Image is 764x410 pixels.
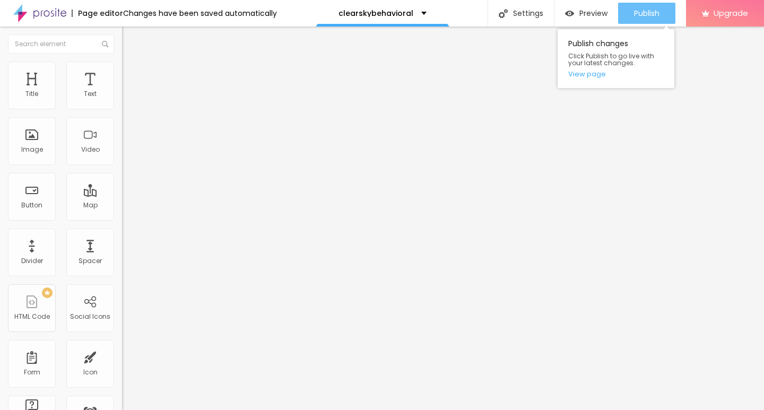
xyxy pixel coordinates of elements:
[568,71,664,77] a: View page
[24,369,40,376] div: Form
[79,257,102,265] div: Spacer
[102,41,108,47] img: Icone
[558,29,674,88] div: Publish changes
[83,202,98,209] div: Map
[568,53,664,66] span: Click Publish to go live with your latest changes.
[554,3,618,24] button: Preview
[565,9,574,18] img: view-1.svg
[618,3,675,24] button: Publish
[25,90,38,98] div: Title
[714,8,748,18] span: Upgrade
[72,10,123,17] div: Page editor
[83,369,98,376] div: Icon
[499,9,508,18] img: Icone
[21,202,42,209] div: Button
[81,146,100,153] div: Video
[70,313,110,320] div: Social Icons
[338,10,413,17] p: clearskybehavioral
[579,9,607,18] span: Preview
[21,146,43,153] div: Image
[14,313,50,320] div: HTML Code
[8,34,114,54] input: Search element
[123,10,277,17] div: Changes have been saved automatically
[21,257,43,265] div: Divider
[634,9,659,18] span: Publish
[84,90,97,98] div: Text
